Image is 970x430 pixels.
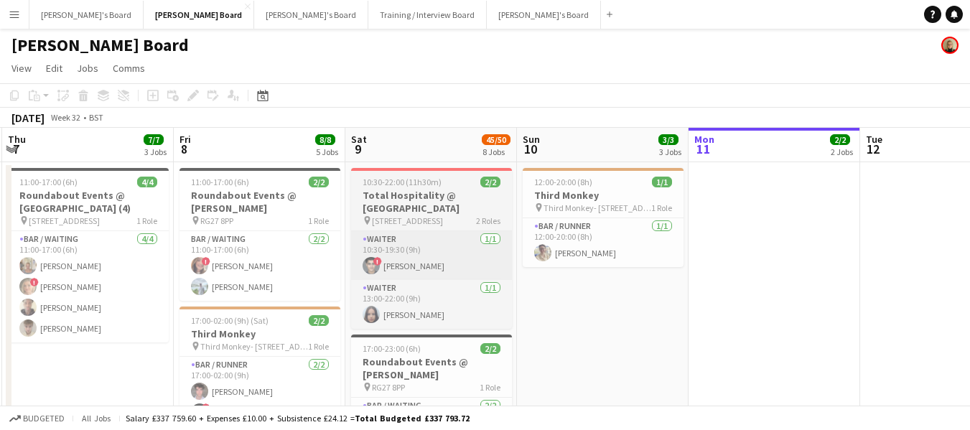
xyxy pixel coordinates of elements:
button: Budgeted [7,411,67,426]
div: [DATE] [11,111,45,125]
button: [PERSON_NAME]'s Board [487,1,601,29]
div: BST [89,112,103,123]
a: Jobs [71,59,104,78]
button: [PERSON_NAME] Board [144,1,254,29]
span: Total Budgeted £337 793.72 [355,413,470,424]
button: [PERSON_NAME]'s Board [254,1,368,29]
a: Comms [107,59,151,78]
app-user-avatar: Nikoleta Gehfeld [941,37,959,54]
span: Comms [113,62,145,75]
div: Salary £337 759.60 + Expenses £10.00 + Subsistence £24.12 = [126,413,470,424]
span: Jobs [77,62,98,75]
button: [PERSON_NAME]'s Board [29,1,144,29]
span: View [11,62,32,75]
h1: [PERSON_NAME] Board [11,34,189,56]
button: Training / Interview Board [368,1,487,29]
span: All jobs [79,413,113,424]
a: Edit [40,59,68,78]
span: Week 32 [47,112,83,123]
a: View [6,59,37,78]
span: Budgeted [23,413,65,424]
span: Edit [46,62,62,75]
